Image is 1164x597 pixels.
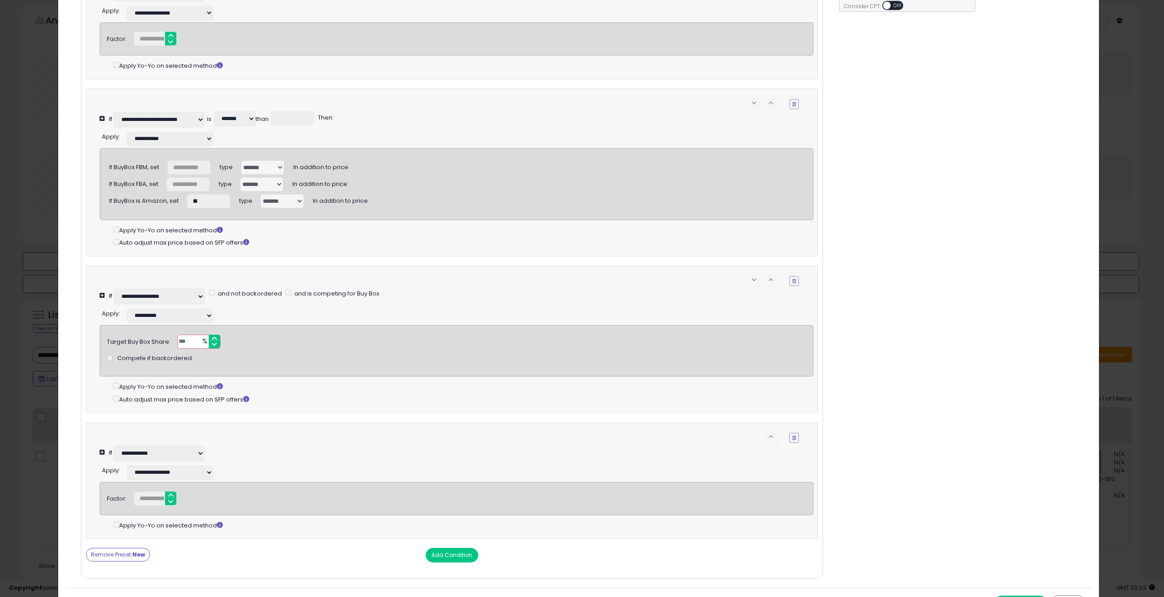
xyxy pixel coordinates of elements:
div: than [256,115,269,124]
span: Consider CPT: [839,2,915,10]
span: Compete if backordered [117,354,192,363]
div: Target Buy Box Share: [107,335,171,346]
span: Apply [102,6,119,15]
button: Add Condition [426,548,478,562]
span: type [219,176,232,188]
div: Apply Yo-Yo on selected method [113,381,813,391]
div: If BuyBox is Amazon, set [109,194,179,206]
span: In addition to price [293,160,348,171]
span: OFF [891,2,905,10]
span: keyboard_arrow_up [767,432,775,441]
div: : [102,130,120,141]
span: and not backordered [216,289,282,298]
span: Apply [102,466,119,475]
div: : [102,4,120,15]
div: Factor: [107,32,127,44]
div: If BuyBox FBA, set [109,177,158,189]
span: In addition to price [313,193,368,205]
i: Remove Condition [792,278,796,284]
span: and is competing for Buy Box [293,289,379,298]
span: keyboard_arrow_down [750,99,758,107]
strong: New [132,551,145,558]
span: type [220,160,233,171]
span: In addition to price [292,176,347,188]
span: Apply [102,132,119,141]
div: If BuyBox FBM, set [109,160,159,172]
div: is [207,115,211,124]
i: Remove Condition [792,435,796,441]
span: keyboard_arrow_up [767,99,775,107]
span: type [239,193,252,205]
div: Factor: [107,492,127,503]
span: keyboard_arrow_down [750,276,758,284]
span: Apply [102,309,119,318]
div: Apply Yo-Yo on selected method [113,520,813,530]
span: keyboard_arrow_up [767,276,775,284]
i: Remove Condition [792,101,796,107]
span: % [197,335,211,349]
div: : [102,306,120,318]
div: Auto adjust max price based on SFP offers [113,237,813,247]
div: : [102,463,120,475]
div: Apply Yo-Yo on selected method [113,60,813,70]
div: Apply Yo-Yo on selected method [113,225,813,235]
span: Then: [316,113,334,122]
button: Remove Preset: [86,548,150,562]
div: Auto adjust max price based on SFP offers [113,394,813,404]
